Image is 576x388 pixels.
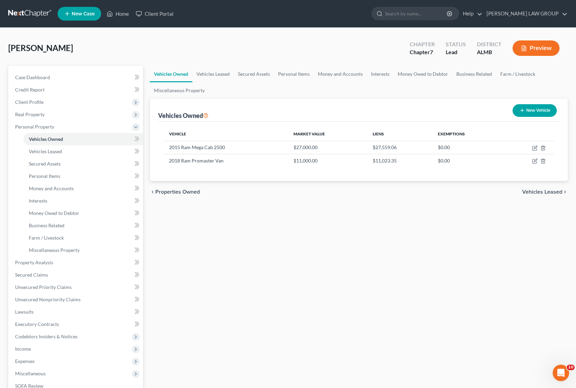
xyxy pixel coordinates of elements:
[72,11,95,16] span: New Case
[150,189,155,195] i: chevron_left
[29,148,62,154] span: Vehicles Leased
[23,170,143,182] a: Personal Items
[459,8,482,20] a: Help
[15,99,44,105] span: Client Profile
[164,154,288,167] td: 2018 Ram Promaster Van
[15,259,53,265] span: Property Analysis
[553,365,569,381] iframe: Intercom live chat
[15,74,50,80] span: Case Dashboard
[10,281,143,293] a: Unsecured Priority Claims
[15,309,34,315] span: Lawsuits
[132,8,177,20] a: Client Portal
[567,365,575,370] span: 10
[446,48,466,56] div: Lead
[23,207,143,219] a: Money Owed to Debtor
[29,247,80,253] span: Miscellaneous Property
[29,136,63,142] span: Vehicles Owned
[10,84,143,96] a: Credit Report
[29,161,61,167] span: Secured Assets
[367,66,394,82] a: Interests
[23,158,143,170] a: Secured Assets
[29,185,74,191] span: Money and Accounts
[10,306,143,318] a: Lawsuits
[23,219,143,232] a: Business Related
[522,189,568,195] button: Vehicles Leased chevron_right
[15,124,54,130] span: Personal Property
[15,296,81,302] span: Unsecured Nonpriority Claims
[513,40,560,56] button: Preview
[15,284,72,290] span: Unsecured Priority Claims
[164,141,288,154] td: 2015 Ram Mega Cab 2500
[367,127,432,141] th: Liens
[410,48,435,56] div: Chapter
[164,127,288,141] th: Vehicle
[432,127,503,141] th: Exemptions
[29,173,60,179] span: Personal Items
[10,269,143,281] a: Secured Claims
[29,198,47,204] span: Interests
[452,66,496,82] a: Business Related
[23,182,143,195] a: Money and Accounts
[432,141,503,154] td: $0.00
[23,145,143,158] a: Vehicles Leased
[430,49,433,55] span: 7
[477,48,502,56] div: ALMB
[394,66,452,82] a: Money Owed to Debtor
[15,87,45,93] span: Credit Report
[10,71,143,84] a: Case Dashboard
[15,272,48,278] span: Secured Claims
[10,256,143,269] a: Property Analysis
[150,66,192,82] a: Vehicles Owned
[477,40,502,48] div: District
[314,66,367,82] a: Money and Accounts
[23,244,143,256] a: Miscellaneous Property
[10,293,143,306] a: Unsecured Nonpriority Claims
[513,104,557,117] button: New Vehicle
[562,189,568,195] i: chevron_right
[367,154,432,167] td: $11,023.35
[15,334,77,339] span: Codebtors Insiders & Notices
[23,232,143,244] a: Farm / Livestock
[15,358,35,364] span: Expenses
[192,66,234,82] a: Vehicles Leased
[288,154,367,167] td: $11,000.00
[15,111,45,117] span: Real Property
[29,210,79,216] span: Money Owed to Debtor
[150,82,209,99] a: Miscellaneous Property
[288,141,367,154] td: $27,000.00
[274,66,314,82] a: Personal Items
[103,8,132,20] a: Home
[23,133,143,145] a: Vehicles Owned
[29,235,64,241] span: Farm / Livestock
[15,346,31,352] span: Income
[234,66,274,82] a: Secured Assets
[432,154,503,167] td: $0.00
[10,318,143,330] a: Executory Contracts
[158,111,208,120] div: Vehicles Owned
[410,40,435,48] div: Chapter
[155,189,200,195] span: Properties Owned
[385,7,448,20] input: Search by name...
[288,127,367,141] th: Market Value
[15,321,59,327] span: Executory Contracts
[29,222,64,228] span: Business Related
[8,43,73,53] span: [PERSON_NAME]
[496,66,539,82] a: Farm / Livestock
[150,189,200,195] button: chevron_left Properties Owned
[367,141,432,154] td: $27,559.06
[522,189,562,195] span: Vehicles Leased
[23,195,143,207] a: Interests
[15,371,46,376] span: Miscellaneous
[446,40,466,48] div: Status
[483,8,567,20] a: [PERSON_NAME] LAW GROUP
